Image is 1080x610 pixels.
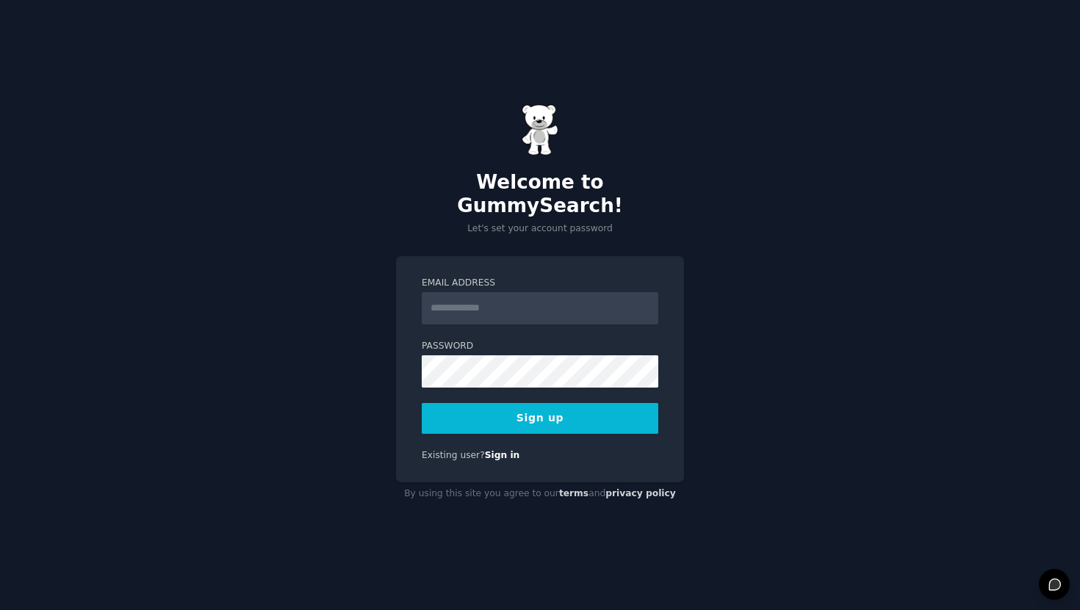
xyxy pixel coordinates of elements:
p: Let's set your account password [396,222,684,236]
a: privacy policy [605,488,676,498]
label: Password [422,340,658,353]
a: Sign in [485,450,520,460]
label: Email Address [422,277,658,290]
img: Gummy Bear [522,104,558,156]
div: By using this site you agree to our and [396,482,684,506]
span: Existing user? [422,450,485,460]
a: terms [559,488,588,498]
button: Sign up [422,403,658,434]
h2: Welcome to GummySearch! [396,171,684,217]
